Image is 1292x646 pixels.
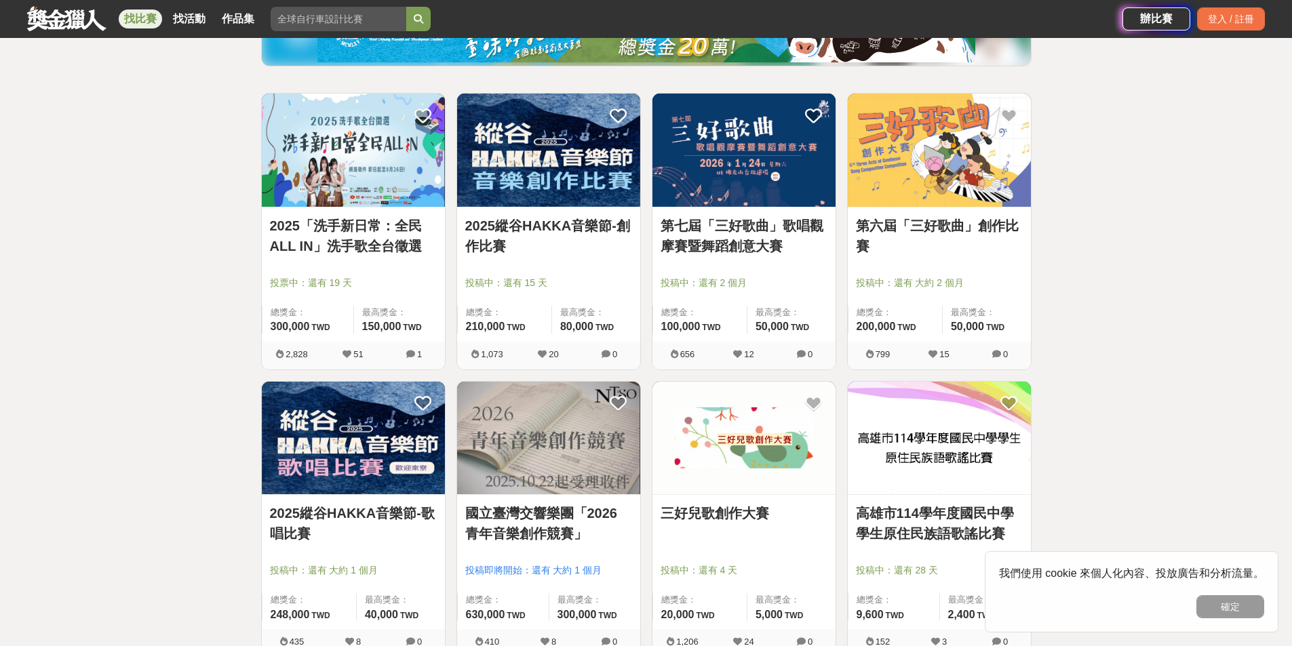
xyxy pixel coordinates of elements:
span: TWD [785,611,803,620]
span: TWD [886,611,904,620]
span: 200,000 [857,321,896,332]
span: 0 [1003,349,1008,359]
span: 最高獎金： [951,306,1023,319]
span: 0 [612,349,617,359]
span: 2,400 [948,609,975,620]
span: 最高獎金： [365,593,437,607]
span: 80,000 [560,321,593,332]
span: 最高獎金： [756,306,827,319]
a: 作品集 [216,9,260,28]
a: 辦比賽 [1122,7,1190,31]
span: TWD [403,323,421,332]
span: 100,000 [661,321,701,332]
span: 248,000 [271,609,310,620]
span: 20,000 [661,609,694,620]
span: 1 [417,349,422,359]
span: 最高獎金： [756,593,827,607]
span: 投稿中：還有 4 天 [661,563,827,578]
span: 50,000 [756,321,789,332]
span: 投稿中：還有 28 天 [856,563,1023,578]
img: Cover Image [262,94,445,207]
a: 高雄市114學年度國民中學學生原住民族語歌謠比賽 [856,503,1023,544]
span: 799 [876,349,890,359]
a: 找活動 [168,9,211,28]
img: Cover Image [457,94,640,207]
a: Cover Image [652,94,836,207]
span: 總獎金： [271,306,345,319]
span: 我們使用 cookie 來個人化內容、投放廣告和分析流量。 [999,567,1264,579]
span: 150,000 [362,321,402,332]
span: 12 [744,349,753,359]
img: Cover Image [652,94,836,207]
span: 300,000 [557,609,597,620]
span: 210,000 [466,321,505,332]
span: 5,000 [756,609,783,620]
span: 總獎金： [661,306,739,319]
span: 投稿中：還有 15 天 [465,276,632,290]
span: 2,828 [286,349,308,359]
img: Cover Image [457,382,640,495]
a: 國立臺灣交響樂團「2026 青年音樂創作競賽」 [465,503,632,544]
span: 0 [808,349,813,359]
span: TWD [702,323,720,332]
span: 51 [353,349,363,359]
a: Cover Image [457,382,640,496]
a: 第六屆「三好歌曲」創作比賽 [856,216,1023,256]
a: 三好兒歌創作大賽 [661,503,827,523]
span: TWD [595,323,614,332]
span: 投稿中：還有 2 個月 [661,276,827,290]
span: 9,600 [857,609,884,620]
span: 最高獎金： [557,593,632,607]
span: 50,000 [951,321,984,332]
span: TWD [791,323,809,332]
button: 確定 [1196,595,1264,618]
span: 630,000 [466,609,505,620]
span: 總獎金： [661,593,739,607]
a: 2025縱谷HAKKA音樂節-歌唱比賽 [270,503,437,544]
span: 總獎金： [466,593,541,607]
span: 15 [939,349,949,359]
img: Cover Image [848,382,1031,495]
span: 最高獎金： [362,306,437,319]
span: 最高獎金： [948,593,1023,607]
input: 全球自行車設計比賽 [271,7,406,31]
span: 20 [549,349,558,359]
span: TWD [977,611,996,620]
span: 最高獎金： [560,306,632,319]
a: 找比賽 [119,9,162,28]
span: 1,073 [481,349,503,359]
a: Cover Image [848,94,1031,207]
span: 總獎金： [466,306,543,319]
a: Cover Image [457,94,640,207]
div: 登入 / 註冊 [1197,7,1265,31]
span: 投票中：還有 19 天 [270,276,437,290]
span: TWD [986,323,1004,332]
span: TWD [400,611,418,620]
span: 300,000 [271,321,310,332]
span: TWD [696,611,714,620]
a: Cover Image [262,382,445,496]
a: Cover Image [652,382,836,496]
span: 總獎金： [857,306,934,319]
img: Cover Image [262,382,445,495]
span: 總獎金： [857,593,931,607]
span: 656 [680,349,695,359]
img: Cover Image [652,382,836,495]
a: Cover Image [262,94,445,207]
span: TWD [311,611,330,620]
span: 投稿即將開始：還有 大約 1 個月 [465,563,632,578]
span: TWD [598,611,616,620]
a: Cover Image [848,382,1031,496]
a: 2025縱谷HAKKA音樂節-創作比賽 [465,216,632,256]
a: 2025「洗手新日常：全民 ALL IN」洗手歌全台徵選 [270,216,437,256]
a: 第七屆「三好歌曲」歌唱觀摩賽暨舞蹈創意大賽 [661,216,827,256]
span: TWD [507,611,525,620]
span: TWD [897,323,916,332]
span: TWD [507,323,525,332]
span: TWD [311,323,330,332]
span: 投稿中：還有 大約 2 個月 [856,276,1023,290]
img: Cover Image [848,94,1031,207]
span: 投稿中：還有 大約 1 個月 [270,563,437,578]
span: 40,000 [365,609,398,620]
